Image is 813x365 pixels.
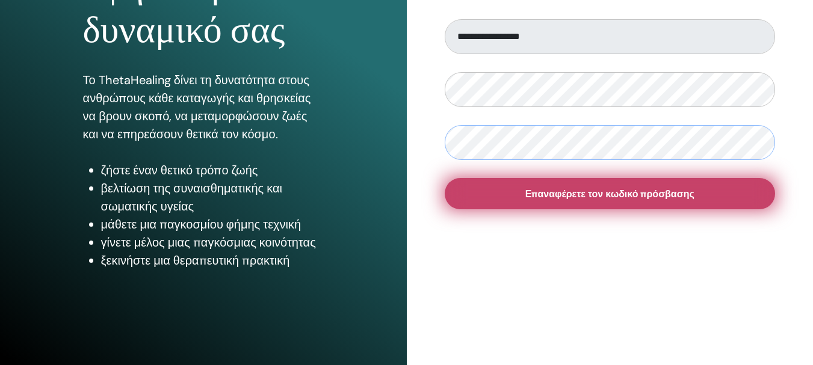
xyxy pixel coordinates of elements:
span: Επαναφέρετε τον κωδικό πρόσβασης [525,188,694,200]
li: γίνετε μέλος μιας παγκόσμιας κοινότητας [101,233,324,251]
li: βελτίωση της συναισθηματικής και σωματικής υγείας [101,179,324,215]
p: Το ThetaHealing δίνει τη δυνατότητα στους ανθρώπους κάθε καταγωγής και θρησκείας να βρουν σκοπό, ... [83,71,324,143]
button: Επαναφέρετε τον κωδικό πρόσβασης [445,178,776,209]
li: ξεκινήστε μια θεραπευτική πρακτική [101,251,324,269]
li: μάθετε μια παγκοσμίου φήμης τεχνική [101,215,324,233]
li: ζήστε έναν θετικό τρόπο ζωής [101,161,324,179]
